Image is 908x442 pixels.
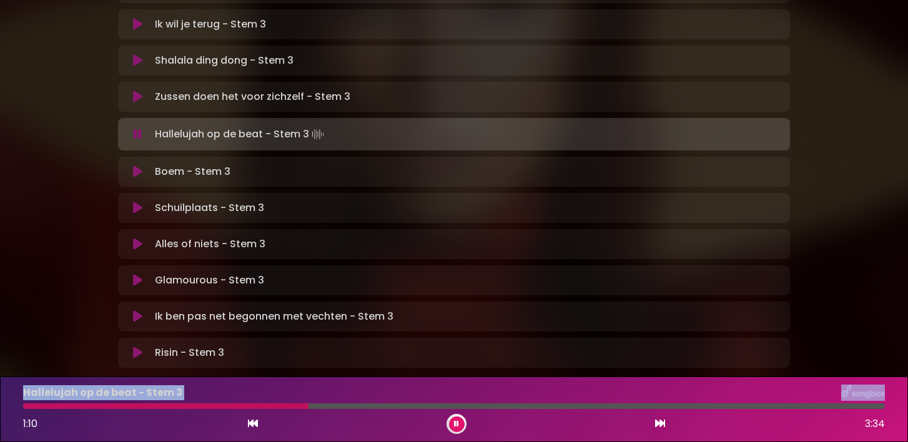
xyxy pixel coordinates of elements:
[865,416,885,431] font: 3:34
[155,164,230,179] font: Boem - Stem 3
[841,385,885,401] img: songbox-logo-white.png
[155,17,266,31] font: Ik wil je terug - Stem 3
[309,125,327,143] img: waveform4.gif
[23,385,182,400] font: Hallelujah op de beat - Stem 3
[155,309,393,323] font: Ik ben pas net begonnen met vechten - Stem 3
[155,127,309,141] font: Hallelujah op de beat - Stem 3
[155,237,265,251] font: Alles of niets - Stem 3
[155,273,264,287] font: Glamourous - Stem 3
[155,89,350,104] font: Zussen doen het voor zichzelf - Stem 3
[155,53,294,67] font: Shalala ding dong - Stem 3
[155,200,264,215] font: Schuilplaats - Stem 3
[155,345,224,360] font: Risin - Stem 3
[23,416,37,431] span: 1:10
